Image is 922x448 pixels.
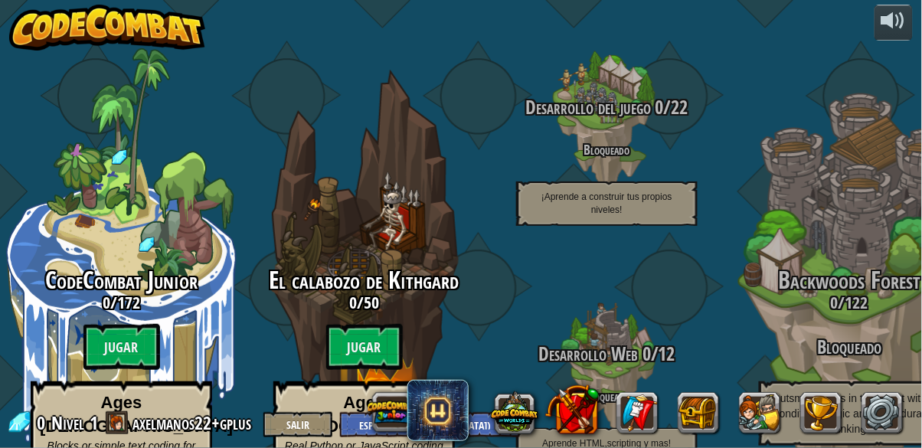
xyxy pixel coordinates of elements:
span: 0 [103,291,110,314]
span: 122 [845,291,868,314]
img: CodeCombat - Learn how to code by playing a game [9,5,205,51]
span: ¡Aprende a construir tus propios niveles! [541,191,672,215]
span: 0 [638,341,651,367]
span: 172 [117,291,140,314]
span: Nivel [51,410,84,436]
strong: Ages [DEMOGRAPHIC_DATA] [40,393,233,436]
span: El calabozo de Kithgard [270,263,459,296]
button: Ajustar el volúmen [875,5,913,41]
button: Salir [263,412,332,437]
span: 12 [659,341,675,367]
span: 50 [364,291,379,314]
btn: Jugar [326,324,403,370]
h3: / [486,97,728,118]
span: 0 [37,410,50,435]
span: CodeCombat Junior [45,263,198,296]
span: 0 [831,291,839,314]
h3: / [243,293,486,312]
h4: Bloqueado [486,142,728,157]
span: Desarrollo Web [538,341,638,367]
span: 0 [349,291,357,314]
span: Backwoods Forest [779,263,921,296]
span: 1 [90,410,98,435]
h3: / [486,344,728,365]
span: 0 [651,94,664,120]
a: axelmanos22+gplus [132,410,256,435]
btn: Jugar [83,324,160,370]
span: 22 [672,94,688,120]
span: Desarrollo del juego [525,94,651,120]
